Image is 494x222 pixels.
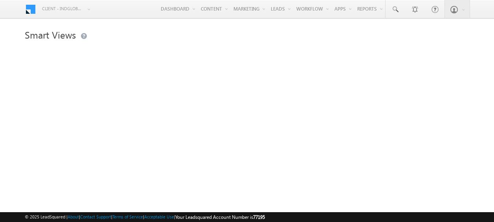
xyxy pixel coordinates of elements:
[144,214,174,219] a: Acceptable Use
[175,214,265,220] span: Your Leadsquared Account Number is
[42,5,83,13] span: Client - indglobal2 (77195)
[112,214,143,219] a: Terms of Service
[253,214,265,220] span: 77195
[25,28,76,41] span: Smart Views
[68,214,79,219] a: About
[80,214,111,219] a: Contact Support
[25,213,265,221] span: © 2025 LeadSquared | | | | |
